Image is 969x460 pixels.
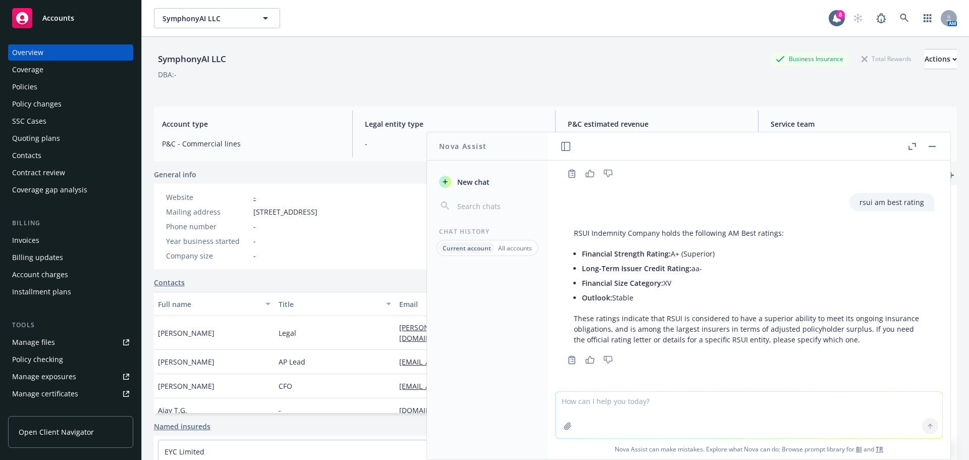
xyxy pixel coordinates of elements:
div: Business Insurance [771,53,848,65]
div: Policy checking [12,351,63,368]
div: Contacts [12,147,41,164]
button: Thumbs down [600,167,616,181]
a: Policy checking [8,351,133,368]
span: [STREET_ADDRESS] [253,207,317,217]
span: P&C - Commercial lines [162,138,340,149]
span: [PERSON_NAME] [158,328,214,338]
a: Coverage [8,62,133,78]
div: Email [399,299,581,310]
li: XV [582,276,924,290]
a: Contacts [8,147,133,164]
button: Actions [925,49,957,69]
span: P&C estimated revenue [568,119,746,129]
div: Year business started [166,236,249,246]
h1: Nova Assist [439,141,487,151]
a: - [253,192,256,202]
a: Policies [8,79,133,95]
span: - [253,236,256,246]
a: Manage claims [8,403,133,419]
input: Search chats [455,199,535,213]
svg: Copy to clipboard [567,355,576,365]
a: [DOMAIN_NAME][EMAIL_ADDRESS][DOMAIN_NAME] [399,405,583,415]
div: Contract review [12,165,65,181]
span: - [279,405,281,416]
div: Phone number [166,221,249,232]
div: Total Rewards [856,53,917,65]
a: Quoting plans [8,130,133,146]
div: SSC Cases [12,113,46,129]
button: New chat [435,173,540,191]
a: [PERSON_NAME][EMAIL_ADDRESS][PERSON_NAME][DOMAIN_NAME] [399,323,572,343]
a: Switch app [918,8,938,28]
span: - [253,221,256,232]
span: New chat [455,177,490,187]
button: SymphonyAI LLC [154,8,280,28]
a: Contacts [154,277,185,288]
button: Thumbs down [600,353,616,367]
div: Manage files [12,334,55,350]
a: Installment plans [8,284,133,300]
span: [PERSON_NAME] [158,381,214,391]
a: Start snowing [848,8,868,28]
div: Website [166,192,249,202]
a: Invoices [8,232,133,248]
div: Manage claims [12,403,63,419]
span: CFO [279,381,292,391]
div: Manage exposures [12,369,76,385]
p: These ratings indicate that RSUI is considered to have a superior ability to meet its ongoing ins... [574,313,924,345]
span: Long-Term Issuer Credit Rating: [582,264,691,273]
span: Accounts [42,14,74,22]
span: Financial Size Category: [582,278,663,288]
a: Manage files [8,334,133,350]
li: aa- [582,261,924,276]
p: All accounts [498,244,532,252]
div: Policy changes [12,96,62,112]
div: Company size [166,250,249,261]
div: Installment plans [12,284,71,300]
span: Open Client Navigator [19,427,94,437]
svg: Copy to clipboard [567,169,576,178]
span: Outlook: [582,293,612,302]
a: [EMAIL_ADDRESS][DOMAIN_NAME] [399,357,525,367]
a: BI [856,445,862,453]
button: Full name [154,292,275,316]
span: SymphonyAI LLC [163,13,250,24]
div: 8 [836,10,845,19]
a: Coverage gap analysis [8,182,133,198]
div: Billing [8,218,133,228]
div: Mailing address [166,207,249,217]
li: A+ (Superior) [582,246,924,261]
a: add [945,169,957,181]
span: Nova Assist can make mistakes. Explore what Nova can do: Browse prompt library for and [552,439,946,459]
a: Billing updates [8,249,133,266]
button: Email [395,292,596,316]
div: DBA: - [158,69,177,80]
div: SymphonyAI LLC [154,53,230,66]
p: rsui am best rating [859,197,924,208]
span: Financial Strength Rating: [582,249,671,259]
button: Title [275,292,395,316]
span: [PERSON_NAME] [158,356,214,367]
div: Policies [12,79,37,95]
a: EYC Limited [165,447,204,456]
span: - [365,138,543,149]
p: Current account [443,244,491,252]
a: Contract review [8,165,133,181]
a: Manage exposures [8,369,133,385]
a: Overview [8,44,133,61]
div: Full name [158,299,259,310]
a: Search [894,8,914,28]
div: Title [279,299,380,310]
a: Accounts [8,4,133,32]
div: Coverage [12,62,43,78]
span: Legal entity type [365,119,543,129]
div: Overview [12,44,43,61]
span: General info [154,169,196,180]
span: - [253,250,256,261]
div: Invoices [12,232,39,248]
a: TR [876,445,883,453]
div: Billing updates [12,249,63,266]
span: Service team [771,119,949,129]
